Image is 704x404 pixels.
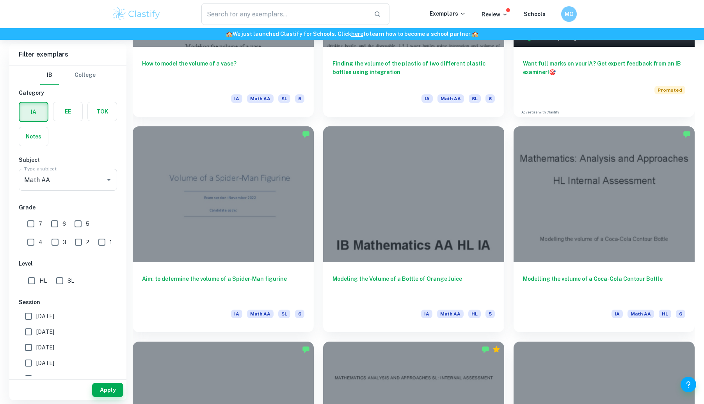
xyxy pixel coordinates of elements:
[523,59,685,76] h6: Want full marks on your IA ? Get expert feedback from an IB examiner!
[421,94,433,103] span: IA
[323,126,504,332] a: Modeling the Volume of a Bottle of Orange JuiceIAMath AAHL5
[521,110,559,115] a: Advertise with Clastify
[75,66,96,85] button: College
[39,276,47,285] span: HL
[142,59,304,85] h6: How to model the volume of a vase?
[278,94,290,103] span: SL
[36,343,54,352] span: [DATE]
[332,275,495,300] h6: Modeling the Volume of a Bottle of Orange Juice
[485,94,495,103] span: 6
[561,6,577,22] button: MO
[86,220,89,228] span: 5
[39,238,43,246] span: 4
[63,238,66,246] span: 3
[36,359,54,367] span: [DATE]
[231,94,242,103] span: IA
[2,30,702,38] h6: We just launched Clastify for Schools. Click to learn how to become a school partner.
[20,103,48,121] button: IA
[40,66,96,85] div: Filter type choice
[332,59,495,85] h6: Finding the volume of the plastic of two different plastic bottles using integration
[19,259,117,268] h6: Level
[302,130,310,138] img: Marked
[523,275,685,300] h6: Modelling the volume of a Coca-Cola Contour Bottle
[110,238,112,246] span: 1
[549,69,556,75] span: 🎯
[9,44,126,66] h6: Filter exemplars
[437,310,464,318] span: Math AA
[142,275,304,300] h6: Aim: to determine the volume of a Spider-Man figurine
[628,310,654,318] span: Math AA
[36,374,54,383] span: [DATE]
[612,310,623,318] span: IA
[681,377,696,392] button: Help and Feedback
[103,174,114,185] button: Open
[472,31,478,37] span: 🏫
[19,89,117,97] h6: Category
[112,6,161,22] img: Clastify logo
[36,328,54,336] span: [DATE]
[68,276,74,285] span: SL
[482,10,508,19] p: Review
[485,310,495,318] span: 5
[565,10,574,18] h6: MO
[36,312,54,321] span: [DATE]
[295,94,304,103] span: 5
[201,3,368,25] input: Search for any exemplars...
[247,310,274,318] span: Math AA
[421,310,432,318] span: IA
[19,203,117,212] h6: Grade
[19,298,117,307] h6: Session
[39,220,42,228] span: 7
[231,310,242,318] span: IA
[430,9,466,18] p: Exemplars
[88,102,117,121] button: TOK
[19,156,117,164] h6: Subject
[683,130,691,138] img: Marked
[302,346,310,353] img: Marked
[133,126,314,332] a: Aim: to determine the volume of a Spider-Man figurineIAMath AASL6
[514,126,695,332] a: Modelling the volume of a Coca-Cola Contour BottleIAMath AAHL6
[351,31,363,37] a: here
[676,310,685,318] span: 6
[437,94,464,103] span: Math AA
[40,66,59,85] button: IB
[86,238,89,246] span: 2
[295,310,304,318] span: 6
[524,11,546,17] a: Schools
[468,310,481,318] span: HL
[19,127,48,146] button: Notes
[226,31,233,37] span: 🏫
[654,86,685,94] span: Promoted
[278,310,290,318] span: SL
[482,346,489,353] img: Marked
[492,346,500,353] div: Premium
[62,220,66,228] span: 6
[24,165,57,172] label: Type a subject
[247,94,274,103] span: Math AA
[469,94,481,103] span: SL
[53,102,82,121] button: EE
[659,310,671,318] span: HL
[92,383,123,397] button: Apply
